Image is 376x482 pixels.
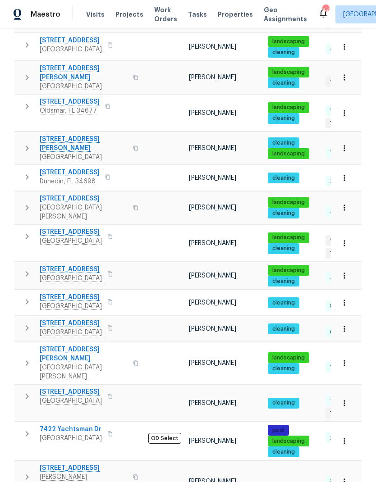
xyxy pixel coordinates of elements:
[269,139,298,147] span: cleaning
[40,425,102,434] span: 7422 Yachtsman Dr
[40,434,102,443] span: [GEOGRAPHIC_DATA]
[269,234,308,241] span: landscaping
[326,237,347,245] span: 1 WIP
[189,175,236,181] span: [PERSON_NAME]
[189,273,236,279] span: [PERSON_NAME]
[40,153,128,162] span: [GEOGRAPHIC_DATA]
[189,400,236,406] span: [PERSON_NAME]
[269,150,308,158] span: landscaping
[269,38,308,45] span: landscaping
[31,10,60,19] span: Maestro
[269,49,298,56] span: cleaning
[86,10,105,19] span: Visits
[189,145,236,151] span: [PERSON_NAME]
[269,199,308,206] span: landscaping
[326,328,353,336] span: 6 Done
[269,299,298,307] span: cleaning
[326,274,353,282] span: 4 Done
[148,433,181,444] span: OD Select
[269,209,298,217] span: cleaning
[269,325,298,333] span: cleaning
[322,5,329,14] div: 47
[154,5,177,23] span: Work Orders
[269,245,298,252] span: cleaning
[269,104,308,111] span: landscaping
[269,114,298,122] span: cleaning
[326,302,353,310] span: 8 Done
[269,437,308,445] span: landscaping
[326,149,355,156] span: 13 Done
[326,397,353,405] span: 2 Done
[189,110,236,116] span: [PERSON_NAME]
[269,399,298,407] span: cleaning
[189,326,236,332] span: [PERSON_NAME]
[326,78,347,86] span: 1 WIP
[218,10,253,19] span: Properties
[326,107,351,114] span: 1 Done
[189,44,236,50] span: [PERSON_NAME]
[269,354,308,362] span: landscaping
[326,45,353,53] span: 4 Done
[326,434,356,442] span: 23 Done
[326,177,353,185] span: 2 Done
[326,119,364,127] span: 1 Accepted
[115,10,143,19] span: Projects
[269,427,288,434] span: pool
[326,409,364,417] span: 1 Accepted
[269,365,298,373] span: cleaning
[326,250,364,257] span: 1 Accepted
[189,240,236,246] span: [PERSON_NAME]
[326,208,353,216] span: 4 Done
[189,74,236,81] span: [PERSON_NAME]
[326,364,353,371] span: 11 Done
[264,5,307,23] span: Geo Assignments
[189,438,236,444] span: [PERSON_NAME]
[269,79,298,87] span: cleaning
[269,267,308,274] span: landscaping
[269,68,308,76] span: landscaping
[188,11,207,18] span: Tasks
[269,448,298,456] span: cleaning
[269,277,298,285] span: cleaning
[189,205,236,211] span: [PERSON_NAME]
[269,174,298,182] span: cleaning
[189,360,236,366] span: [PERSON_NAME]
[189,300,236,306] span: [PERSON_NAME]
